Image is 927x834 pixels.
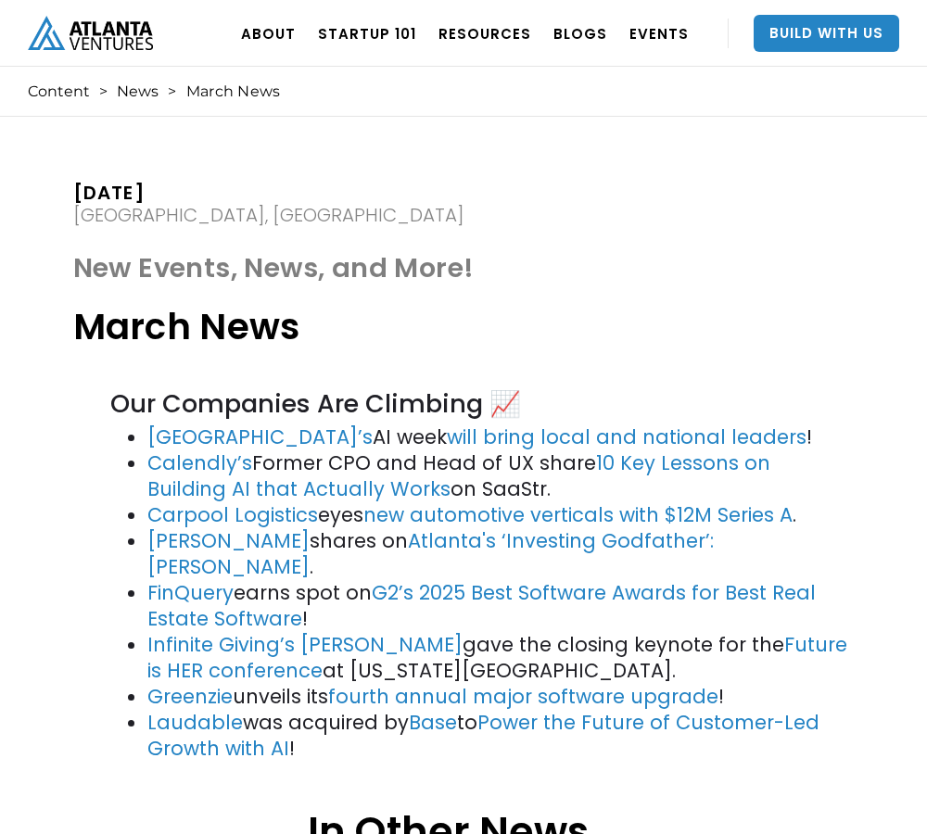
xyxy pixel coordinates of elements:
[186,82,281,101] div: March News
[241,7,296,59] a: ABOUT
[409,709,457,736] a: Base
[147,631,295,658] a: Infinite Giving’s
[73,206,464,224] div: [GEOGRAPHIC_DATA], [GEOGRAPHIC_DATA]
[147,527,310,554] a: [PERSON_NAME]
[147,579,816,632] a: G2’s 2025 Best Software Awards for Best Real Estate Software
[147,579,234,606] a: FinQuery
[117,82,159,101] a: News
[147,501,318,528] a: Carpool Logistics
[147,631,847,684] a: Future is HER conference
[73,183,464,202] div: [DATE]
[147,580,848,632] li: earns spot on !
[168,82,176,101] div: >
[629,7,689,59] a: EVENTS
[147,684,848,710] li: unveils its !
[300,631,463,658] a: [PERSON_NAME]
[147,449,252,476] a: Calendly’s
[363,501,793,528] a: new automotive verticals with $12M Series A
[73,252,855,294] h1: New Events, News, and More!
[754,15,899,52] a: Build With Us
[318,7,416,59] a: Startup 101
[147,449,770,502] a: 10 Key Lessons on Building AI that Actually Works
[438,7,531,59] a: RESOURCES
[553,7,607,59] a: BLOGS
[147,632,848,684] li: gave the closing keynote for the at [US_STATE][GEOGRAPHIC_DATA].
[328,683,718,710] a: fourth annual major software upgrade
[147,710,848,762] li: was acquired by to !
[147,423,373,450] a: [GEOGRAPHIC_DATA]’s
[110,393,848,415] h3: Our Companies Are Climbing 📈
[147,450,848,502] li: Former CPO and Head of UX share on SaaStr.
[28,82,90,101] a: Content
[147,527,714,580] a: Atlanta's ‘Investing Godfather’: [PERSON_NAME]
[147,709,243,736] a: Laudable
[73,303,855,351] h1: March News
[147,502,848,528] li: eyes .
[147,683,233,710] a: Greenzie
[147,528,848,580] li: shares on .
[99,82,108,101] div: >
[447,423,806,450] a: will bring local and national leaders
[147,424,848,450] li: AI week !
[147,709,819,762] a: Power the Future of Customer-Led Growth with AI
